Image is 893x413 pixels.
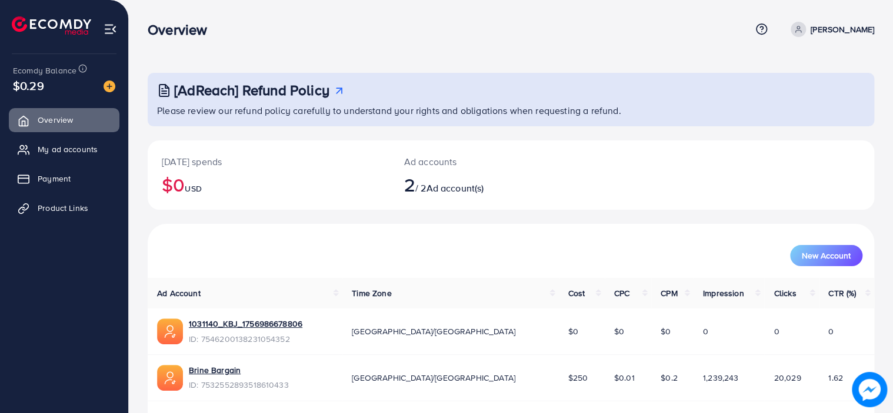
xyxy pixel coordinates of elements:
p: Ad accounts [404,155,558,169]
a: Overview [9,108,119,132]
span: Ad account(s) [426,182,484,194]
img: image [104,80,115,92]
span: My ad accounts [38,143,98,155]
img: ic-ads-acc.e4c84228.svg [157,318,183,344]
p: [PERSON_NAME] [811,22,874,36]
span: USD [185,183,201,194]
span: $0.29 [13,77,44,94]
span: Clicks [774,287,796,299]
span: CPC [614,287,629,299]
img: menu [104,22,117,36]
span: Cost [568,287,585,299]
span: $0 [661,325,671,337]
span: Overview [38,114,73,126]
span: [GEOGRAPHIC_DATA]/[GEOGRAPHIC_DATA] [352,325,515,337]
a: 1031140_KBJ_1756986678806 [189,318,302,330]
a: Brine Bargain [189,364,241,376]
span: Ad Account [157,287,201,299]
span: New Account [802,251,851,260]
span: $250 [568,372,588,384]
p: Please review our refund policy carefully to understand your rights and obligations when requesti... [157,103,867,117]
span: CTR (%) [828,287,856,299]
span: 2 [404,171,415,198]
span: $0.2 [661,372,678,384]
span: CPM [661,287,677,299]
span: 0 [828,325,834,337]
button: New Account [790,245,862,266]
img: logo [12,16,91,35]
p: [DATE] spends [162,155,376,169]
a: [PERSON_NAME] [786,22,874,37]
h3: [AdReach] Refund Policy [174,82,329,99]
h3: Overview [148,21,216,38]
span: Payment [38,173,71,184]
a: My ad accounts [9,137,119,161]
span: 1,239,243 [703,372,738,384]
img: ic-ads-acc.e4c84228.svg [157,365,183,391]
img: image [852,372,887,407]
span: Time Zone [352,287,391,299]
span: [GEOGRAPHIC_DATA]/[GEOGRAPHIC_DATA] [352,372,515,384]
span: ID: 7546200138231054352 [189,333,302,345]
a: Payment [9,167,119,190]
h2: / 2 [404,173,558,196]
span: $0.01 [614,372,635,384]
span: Ecomdy Balance [13,65,76,76]
span: $0 [568,325,578,337]
span: 0 [703,325,708,337]
span: 1.62 [828,372,843,384]
a: Product Links [9,196,119,220]
h2: $0 [162,173,376,196]
span: 0 [774,325,779,337]
span: $0 [614,325,624,337]
span: 20,029 [774,372,801,384]
span: Impression [703,287,744,299]
span: Product Links [38,202,88,214]
span: ID: 7532552893518610433 [189,379,289,391]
